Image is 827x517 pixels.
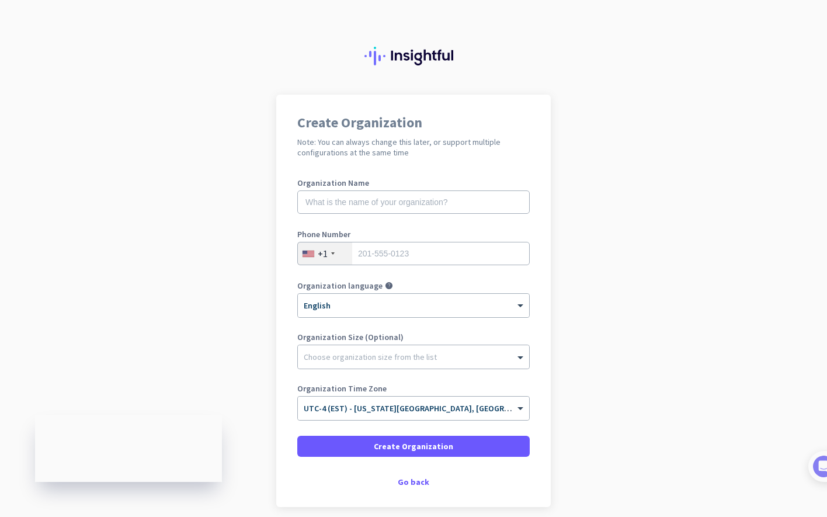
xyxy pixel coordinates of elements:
i: help [385,282,393,290]
div: Go back [297,478,530,486]
input: What is the name of your organization? [297,190,530,214]
input: 201-555-0123 [297,242,530,265]
iframe: Insightful Status [35,415,222,482]
label: Organization Size (Optional) [297,333,530,341]
label: Organization Name [297,179,530,187]
img: Insightful [364,47,463,65]
label: Organization Time Zone [297,384,530,393]
label: Organization language [297,282,383,290]
h2: Note: You can always change this later, or support multiple configurations at the same time [297,137,530,158]
span: Create Organization [374,440,453,452]
div: +1 [318,248,328,259]
button: Create Organization [297,436,530,457]
h1: Create Organization [297,116,530,130]
label: Phone Number [297,230,530,238]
